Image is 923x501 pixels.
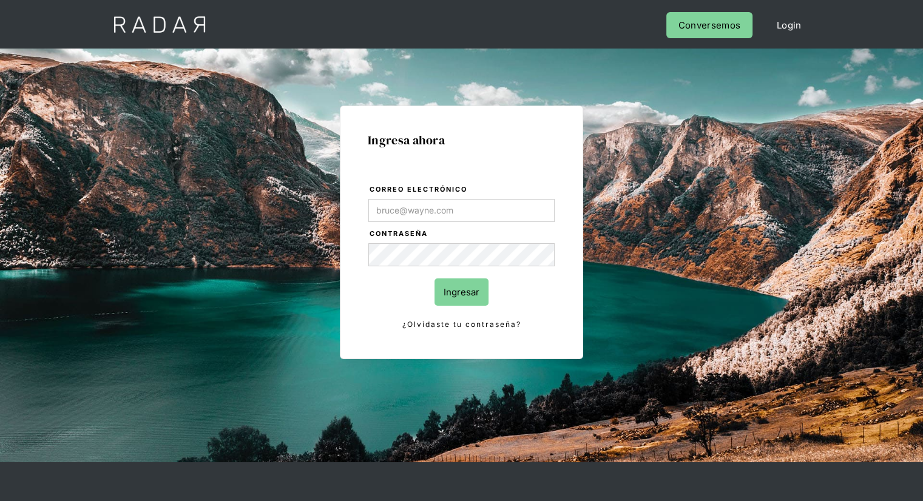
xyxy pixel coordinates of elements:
[368,133,555,147] h1: Ingresa ahora
[666,12,752,38] a: Conversemos
[368,318,555,331] a: ¿Olvidaste tu contraseña?
[370,228,555,240] label: Contraseña
[765,12,814,38] a: Login
[368,199,555,222] input: bruce@wayne.com
[368,183,555,331] form: Login Form
[434,278,489,306] input: Ingresar
[370,184,555,196] label: Correo electrónico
